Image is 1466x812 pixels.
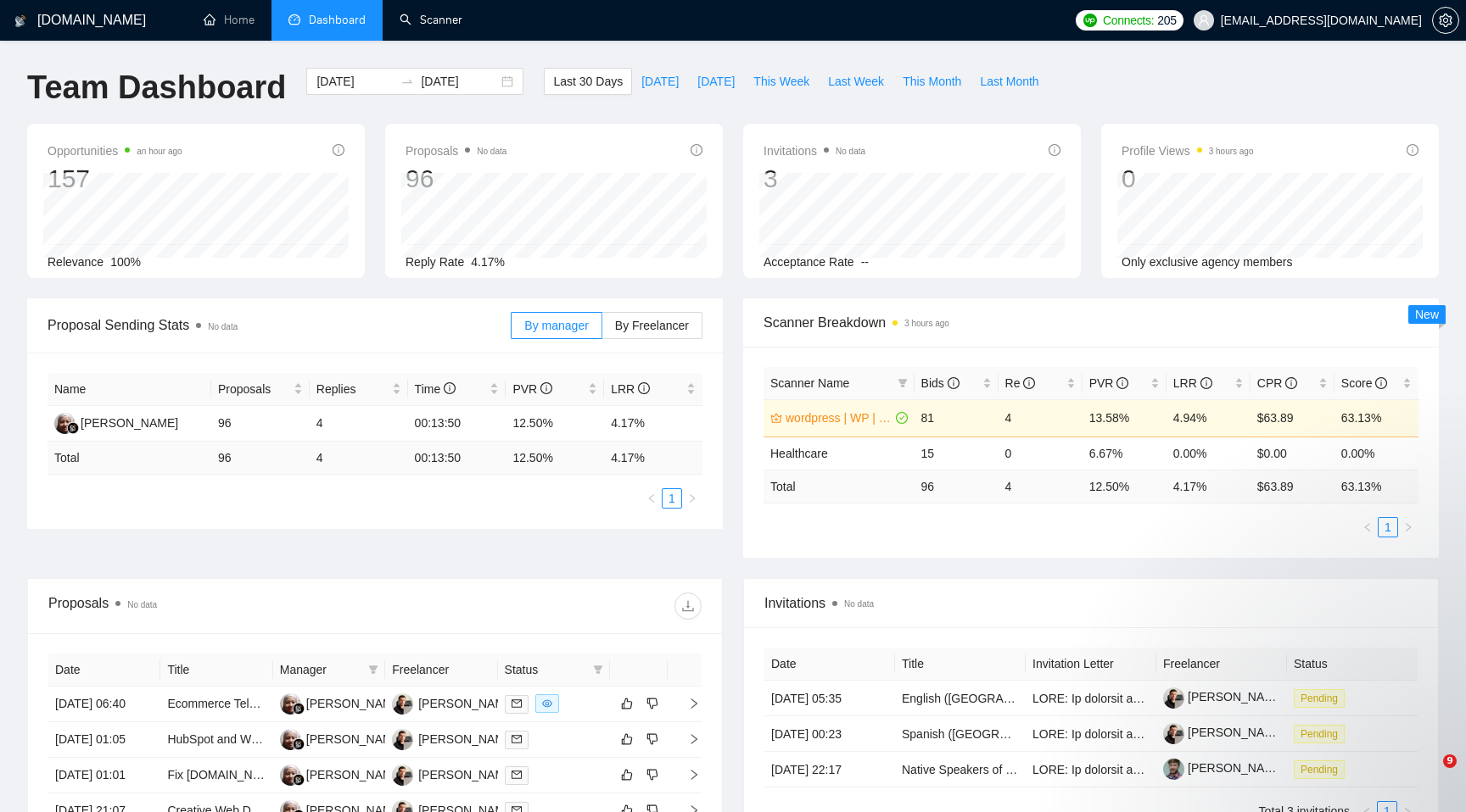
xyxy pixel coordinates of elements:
[506,406,604,442] td: 12.50%
[1026,648,1156,681] th: Invitation Letter
[604,406,702,442] td: 4.17%
[770,447,828,460] a: Healthcare
[836,147,865,156] span: No data
[1122,163,1254,195] div: 0
[1083,14,1097,27] img: upwork-logo.png
[160,687,272,722] td: Ecommerce Telemedicine Platform (Think Hims.com)
[593,665,603,675] span: filter
[1251,399,1335,437] td: $63.89
[280,729,301,750] img: NM
[505,660,586,679] span: Status
[1122,255,1293,269] span: Only exclusive agency members
[621,732,633,746] span: like
[1341,376,1387,390] span: Score
[512,698,522,709] span: mail
[27,68,286,108] h1: Team Dashboard
[764,752,895,787] td: [DATE] 22:17
[1398,517,1418,537] li: Next Page
[385,653,497,687] th: Freelancer
[48,442,211,475] td: Total
[1089,376,1129,390] span: PVR
[687,493,697,503] span: right
[544,68,632,95] button: Last 30 Days
[218,380,290,398] span: Proposals
[400,13,462,27] a: searchScanner
[674,698,700,709] span: right
[333,144,344,156] span: info-circle
[915,437,999,470] td: 15
[392,731,516,745] a: OS[PERSON_NAME]
[642,765,663,785] button: dislike
[54,415,178,429] a: NM[PERSON_NAME]
[280,767,404,781] a: NM[PERSON_NAME]
[1357,517,1378,537] button: left
[674,769,700,781] span: right
[1433,14,1458,27] span: setting
[1023,377,1035,389] span: info-circle
[1335,437,1418,470] td: 0.00%
[770,376,849,390] span: Scanner Name
[408,406,506,442] td: 00:13:50
[1294,762,1351,776] a: Pending
[1209,147,1254,156] time: 3 hours ago
[406,141,506,161] span: Proposals
[646,697,658,710] span: dislike
[861,255,869,269] span: --
[316,380,389,398] span: Replies
[895,681,1026,716] td: English (UK) Voice Actors Needed for Fictional Character Recording
[524,319,588,332] span: By manager
[392,767,516,781] a: OS[PERSON_NAME]
[280,765,301,786] img: NM
[400,75,414,88] span: to
[1357,517,1378,537] li: Previous Page
[512,382,552,396] span: PVR
[1167,399,1251,437] td: 4.94%
[400,75,414,88] span: swap-right
[1257,376,1297,390] span: CPR
[688,68,744,95] button: [DATE]
[392,696,516,709] a: OS[PERSON_NAME]
[310,373,408,406] th: Replies
[902,763,1390,776] a: Native Speakers of Russian – Talent Bench for Future Managed Services Recording Projects
[444,382,456,394] span: info-circle
[948,377,960,389] span: info-circle
[392,693,413,715] img: OS
[1432,7,1459,34] button: setting
[211,442,310,475] td: 96
[638,382,650,394] span: info-circle
[211,406,310,442] td: 96
[127,600,157,609] span: No data
[770,412,782,424] span: crown
[1415,308,1439,321] span: New
[1251,437,1335,470] td: $0.00
[273,653,385,687] th: Manager
[615,319,689,332] span: By Freelancer
[1378,517,1398,537] li: 1
[48,687,160,722] td: [DATE] 06:40
[540,382,552,394] span: info-circle
[1163,759,1184,780] img: c12uAqexVi7--WoohAs3kjgXwElg8hNsoE55R3aH5UYBkN1wR5PHdtzSB2vsG6HsyR
[828,72,884,91] span: Last Week
[415,382,456,396] span: Time
[971,68,1048,95] button: Last Month
[1375,377,1387,389] span: info-circle
[641,72,679,91] span: [DATE]
[160,722,272,758] td: HubSpot and WooCommerce Integration Specialist
[902,727,1371,741] a: Spanish ([GEOGRAPHIC_DATA]) Voice Actors Needed for Fictional Character Recording
[915,470,999,503] td: 96
[1362,522,1373,532] span: left
[506,442,604,475] td: 12.50 %
[365,657,382,682] span: filter
[310,442,408,475] td: 4
[288,14,300,25] span: dashboard
[697,72,735,91] span: [DATE]
[646,732,658,746] span: dislike
[137,147,182,156] time: an hour ago
[293,774,305,786] img: gigradar-bm.png
[48,758,160,793] td: [DATE] 01:01
[406,255,464,269] span: Reply Rate
[604,442,702,475] td: 4.17 %
[903,72,961,91] span: This Month
[621,697,633,710] span: like
[67,422,79,434] img: gigradar-bm.png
